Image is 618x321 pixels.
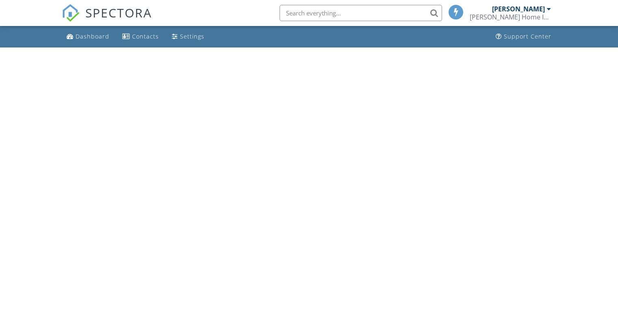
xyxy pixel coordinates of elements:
[132,32,159,40] div: Contacts
[169,29,208,44] a: Settings
[470,13,551,21] div: Gerard Home Inspection
[62,11,152,28] a: SPECTORA
[62,4,80,22] img: The Best Home Inspection Software - Spectora
[180,32,204,40] div: Settings
[119,29,162,44] a: Contacts
[504,32,551,40] div: Support Center
[76,32,109,40] div: Dashboard
[492,5,545,13] div: [PERSON_NAME]
[280,5,442,21] input: Search everything...
[85,4,152,21] span: SPECTORA
[492,29,555,44] a: Support Center
[63,29,113,44] a: Dashboard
